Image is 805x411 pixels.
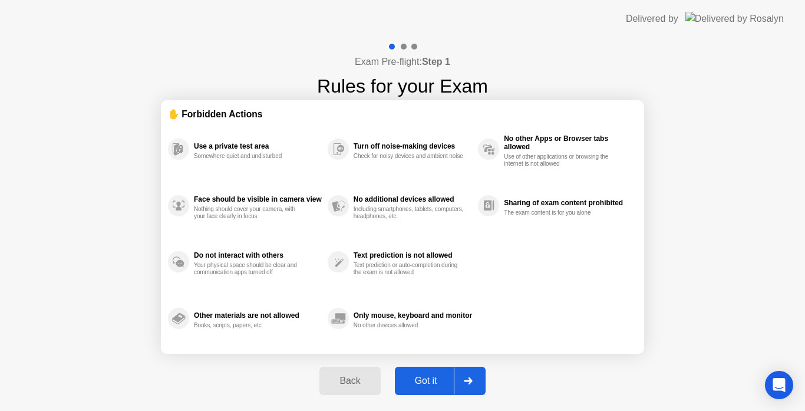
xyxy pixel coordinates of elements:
[194,322,305,329] div: Books, scripts, papers, etc
[355,55,450,69] h4: Exam Pre-flight:
[354,153,465,160] div: Check for noisy devices and ambient noise
[323,376,377,386] div: Back
[354,251,472,259] div: Text prediction is not allowed
[194,195,322,203] div: Face should be visible in camera view
[354,142,472,150] div: Turn off noise-making devices
[354,262,465,276] div: Text prediction or auto-completion during the exam is not allowed
[504,153,615,167] div: Use of other applications or browsing the internet is not allowed
[422,57,450,67] b: Step 1
[504,134,631,151] div: No other Apps or Browser tabs allowed
[685,12,784,25] img: Delivered by Rosalyn
[504,199,631,207] div: Sharing of exam content prohibited
[194,311,322,320] div: Other materials are not allowed
[317,72,488,100] h1: Rules for your Exam
[398,376,454,386] div: Got it
[194,251,322,259] div: Do not interact with others
[765,371,793,399] div: Open Intercom Messenger
[168,107,637,121] div: ✋ Forbidden Actions
[319,367,380,395] button: Back
[354,311,472,320] div: Only mouse, keyboard and monitor
[504,209,615,216] div: The exam content is for you alone
[354,206,465,220] div: Including smartphones, tablets, computers, headphones, etc.
[626,12,678,26] div: Delivered by
[194,153,305,160] div: Somewhere quiet and undisturbed
[354,322,465,329] div: No other devices allowed
[354,195,472,203] div: No additional devices allowed
[194,142,322,150] div: Use a private test area
[194,262,305,276] div: Your physical space should be clear and communication apps turned off
[194,206,305,220] div: Nothing should cover your camera, with your face clearly in focus
[395,367,486,395] button: Got it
